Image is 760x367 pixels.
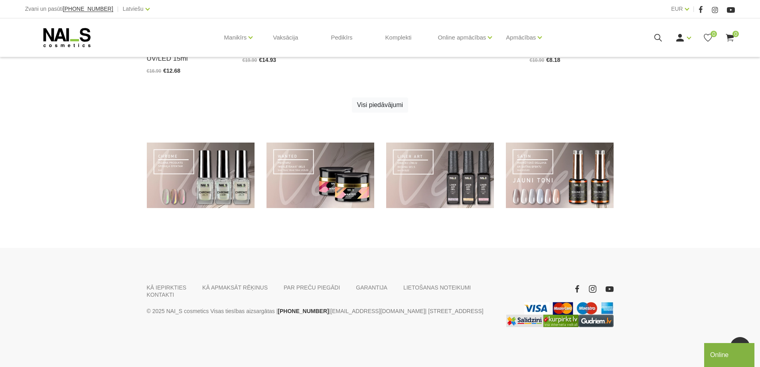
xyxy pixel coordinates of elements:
[147,284,187,291] a: KĀ IEPIRKTIES
[147,68,162,74] span: €16.90
[266,18,304,57] a: Vaksācija
[506,315,543,327] img: Labākā cena interneta veikalos - Samsung, Cena, iPhone, Mobilie telefoni
[578,315,614,327] a: https://www.gudriem.lv/veikali/lv
[671,4,683,14] a: EUR
[147,291,174,298] a: KONTAKTI
[278,306,329,316] a: [PHONE_NUMBER]
[543,315,578,327] img: Lielākais Latvijas interneta veikalu preču meklētājs
[546,57,560,63] span: €8.18
[356,284,387,291] a: GARANTIJA
[163,67,180,74] span: €12.68
[352,97,408,113] a: Visi piedāvājumi
[117,4,119,14] span: |
[732,31,739,37] span: 0
[725,33,735,43] a: 0
[693,4,695,14] span: |
[243,58,257,63] span: €19.90
[711,31,717,37] span: 0
[224,22,247,54] a: Manikīrs
[506,22,536,54] a: Apmācības
[530,58,545,63] span: €10.90
[438,22,486,54] a: Online apmācības
[324,18,359,57] a: Pedikīrs
[330,306,425,316] a: [EMAIL_ADDRESS][DOMAIN_NAME]
[147,306,494,316] p: © 2025 NAI_S cosmetics Visas tiesības aizsargātas | | | [STREET_ADDRESS]
[379,18,418,57] a: Komplekti
[202,284,268,291] a: KĀ APMAKSĀT RĒĶINUS
[63,6,113,12] a: [PHONE_NUMBER]
[284,284,340,291] a: PAR PREČU PIEGĀDI
[25,4,113,14] div: Zvani un pasūti
[578,315,614,327] img: www.gudriem.lv/veikali/lv
[704,341,756,367] iframe: chat widget
[703,33,713,43] a: 0
[259,57,276,63] span: €14.93
[403,284,471,291] a: LIETOŠANAS NOTEIKUMI
[123,4,144,14] a: Latviešu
